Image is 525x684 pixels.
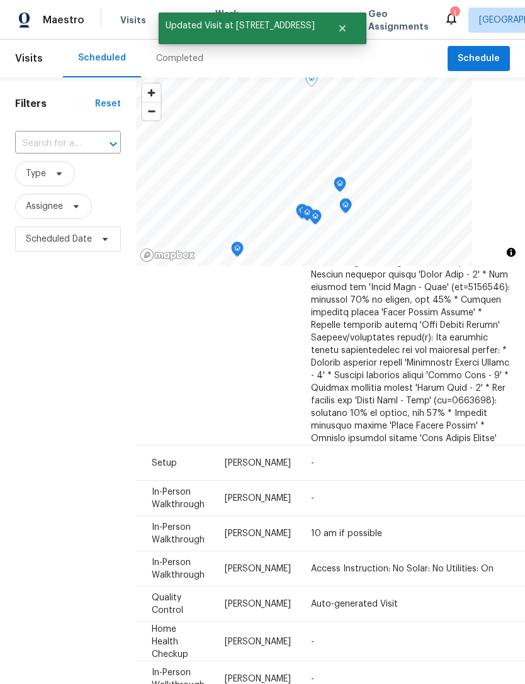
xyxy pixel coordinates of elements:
span: [PERSON_NAME] [225,600,291,608]
span: In-Person Walkthrough [152,488,205,509]
span: Setup [152,459,177,468]
div: Map marker [334,177,346,196]
button: Zoom out [142,102,161,120]
div: Map marker [296,204,308,223]
a: Mapbox homepage [140,248,195,262]
span: - [311,459,314,468]
div: 1 [450,8,459,20]
span: Maestro [43,14,84,26]
button: Toggle attribution [504,245,519,260]
span: [PERSON_NAME] [225,529,291,538]
span: Toggle attribution [507,245,515,259]
span: Quality Control [152,593,183,615]
span: Zoom out [142,103,161,120]
div: Map marker [231,242,244,261]
span: Type [26,167,46,180]
div: Reset [95,98,121,110]
span: 10 am if possible [311,529,382,538]
div: Map marker [301,206,313,225]
h1: Filters [15,98,95,110]
span: Visits [15,45,43,72]
input: Search for an address... [15,134,86,154]
span: Geo Assignments [368,8,429,33]
button: Close [322,16,363,41]
span: [PERSON_NAME] [225,675,291,683]
span: Home Health Checkup [152,624,188,658]
span: Auto-generated Visit [311,600,398,608]
button: Zoom in [142,84,161,102]
span: - [311,675,314,683]
button: Open [104,135,122,153]
div: Completed [156,52,203,65]
canvas: Map [136,77,472,266]
span: [PERSON_NAME] [225,637,291,646]
span: - [311,637,314,646]
button: Schedule [448,46,510,72]
span: Access Instruction: No Solar: No Utilities: On [311,564,494,573]
div: Map marker [305,72,318,91]
span: Updated Visit at [STREET_ADDRESS] [159,13,322,39]
span: Work Orders [215,8,247,33]
span: In-Person Walkthrough [152,523,205,544]
span: Visits [120,14,146,26]
span: In-Person Walkthrough [152,558,205,580]
div: Scheduled [78,52,126,64]
span: - [311,494,314,503]
span: [PERSON_NAME] [225,459,291,468]
div: Map marker [309,210,322,229]
span: Assignee [26,200,63,213]
span: Scheduled Date [26,233,92,245]
span: [PERSON_NAME] [225,564,291,573]
div: Map marker [339,198,352,218]
span: Schedule [458,51,500,67]
span: [PERSON_NAME] [225,494,291,503]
